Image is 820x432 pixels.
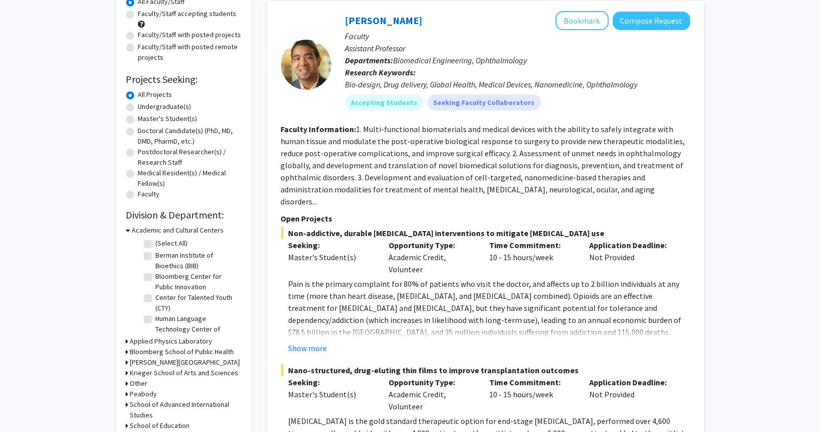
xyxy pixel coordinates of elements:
[130,368,239,378] h3: Krieger School of Arts and Sciences
[281,124,356,134] b: Faculty Information:
[138,89,172,100] label: All Projects
[130,378,148,389] h3: Other
[345,67,416,77] b: Research Keywords:
[138,9,237,19] label: Faculty/Staff accepting students
[345,14,423,27] a: [PERSON_NAME]
[590,239,675,251] p: Application Deadline:
[156,271,239,292] label: Bloomberg Center for Public Innovation
[156,250,239,271] label: Berman Institute of Bioethics (BIB)
[381,376,482,412] div: Academic Credit, Volunteer
[289,376,374,388] p: Seeking:
[345,94,424,111] mat-chip: Accepting Students
[582,376,683,412] div: Not Provided
[556,11,609,30] button: Add Kunal Parikh to Bookmarks
[489,239,575,251] p: Time Commitment:
[381,239,482,275] div: Academic Credit, Volunteer
[132,225,224,236] h3: Academic and Cultural Centers
[345,78,690,90] div: Bio-design, Drug delivery, Global Health, Medical Devices, Nanomedicine, Ophthalmology
[394,55,527,65] span: Biomedical Engineering, Ophthalmology
[482,376,582,412] div: 10 - 15 hours/week
[138,168,242,189] label: Medical Resident(s) / Medical Fellow(s)
[138,114,198,124] label: Master's Student(s)
[126,73,242,85] h2: Projects Seeking:
[281,212,690,225] p: Open Projects
[138,147,242,168] label: Postdoctoral Researcher(s) / Research Staff
[156,292,239,313] label: Center for Talented Youth (CTY)
[289,388,374,400] div: Master's Student(s)
[130,389,157,399] h3: Peabody
[289,251,374,263] div: Master's Student(s)
[590,376,675,388] p: Application Deadline:
[130,347,234,357] h3: Bloomberg School of Public Health
[130,357,240,368] h3: [PERSON_NAME][GEOGRAPHIC_DATA]
[8,387,43,424] iframe: Chat
[345,30,690,42] p: Faculty
[289,342,327,354] button: Show more
[345,42,690,54] p: Assistant Professor
[281,364,690,376] span: Nano-structured, drug-eluting thin films to improve transplantation outcomes
[345,55,394,65] b: Departments:
[289,278,690,362] p: Pain is the primary complaint for 80% of patients who visit the doctor, and affects up to 2 billi...
[138,30,241,40] label: Faculty/Staff with posted projects
[489,376,575,388] p: Time Commitment:
[138,126,242,147] label: Doctoral Candidate(s) (PhD, MD, DMD, PharmD, etc.)
[138,101,192,112] label: Undergraduate(s)
[389,239,474,251] p: Opportunity Type:
[126,209,242,221] h2: Division & Department:
[138,189,160,199] label: Faculty
[482,239,582,275] div: 10 - 15 hours/week
[138,42,242,63] label: Faculty/Staff with posted remote projects
[281,124,685,206] fg-read-more: 1. Multi-functional biomaterials and medical devices with the ability to safely integrate with hu...
[130,399,242,420] h3: School of Advanced International Studies
[582,239,683,275] div: Not Provided
[156,313,239,345] label: Human Language Technology Center of Excellence (HLTCOE)
[281,227,690,239] span: Non-addictive, durable [MEDICAL_DATA] interventions to mitigate [MEDICAL_DATA] use
[130,420,190,431] h3: School of Education
[156,238,188,249] label: (Select All)
[389,376,474,388] p: Opportunity Type:
[130,336,213,347] h3: Applied Physics Laboratory
[613,12,690,30] button: Compose Request to Kunal Parikh
[289,239,374,251] p: Seeking:
[428,94,541,111] mat-chip: Seeking Faculty Collaborators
